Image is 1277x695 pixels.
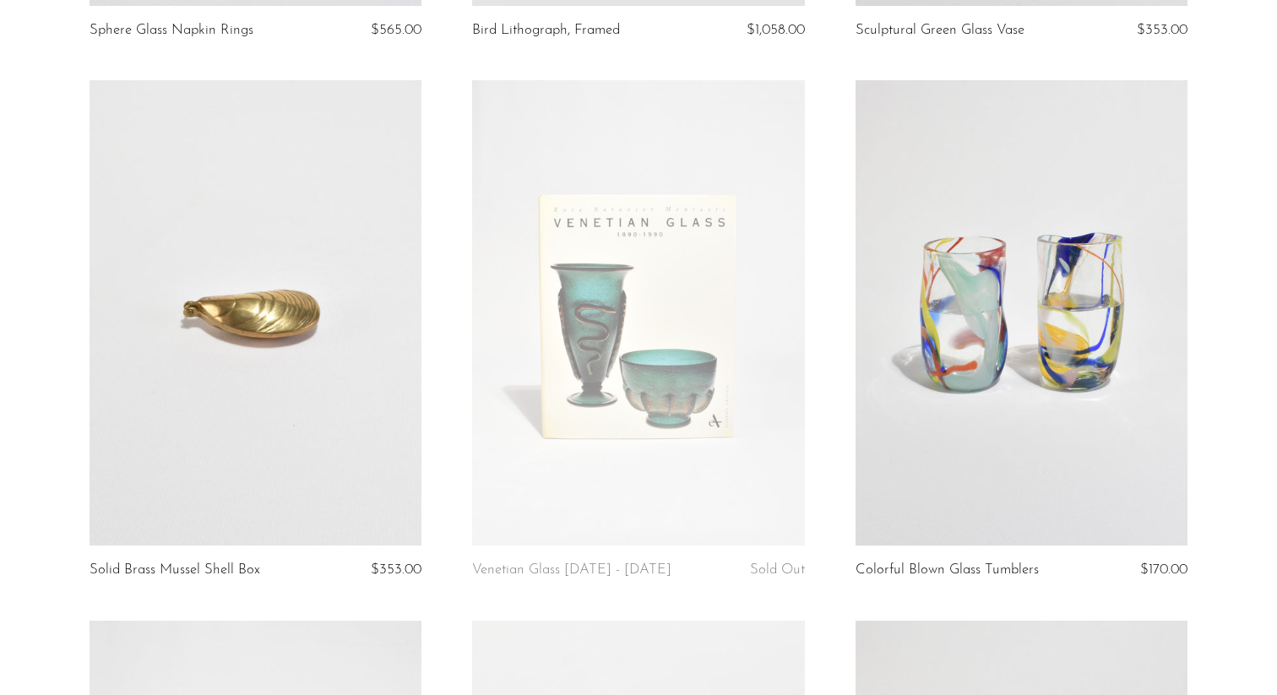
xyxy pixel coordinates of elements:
a: Bird Lithograph, Framed [472,23,620,38]
a: Solid Brass Mussel Shell Box [90,562,260,578]
a: Sculptural Green Glass Vase [856,23,1024,38]
span: $170.00 [1140,562,1187,577]
a: Sphere Glass Napkin Rings [90,23,253,38]
span: $565.00 [371,23,421,37]
a: Venetian Glass [DATE] - [DATE] [472,562,671,578]
span: $1,058.00 [747,23,805,37]
span: Sold Out [750,562,805,577]
span: $353.00 [1137,23,1187,37]
a: Colorful Blown Glass Tumblers [856,562,1039,578]
span: $353.00 [371,562,421,577]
